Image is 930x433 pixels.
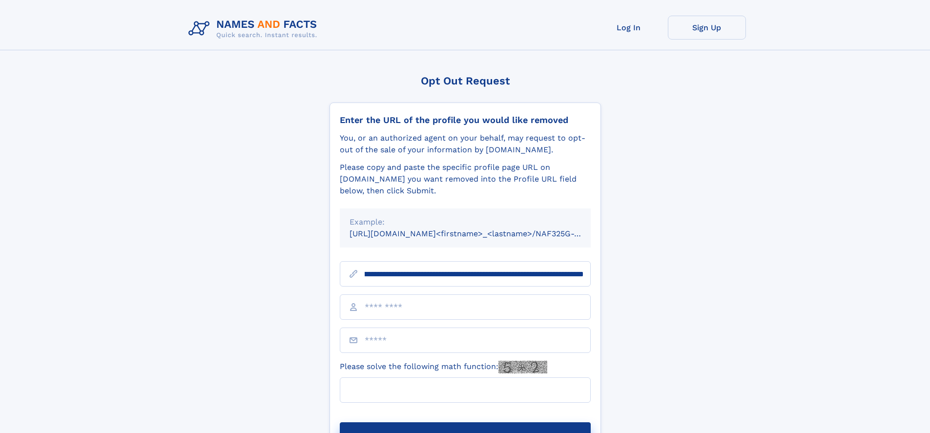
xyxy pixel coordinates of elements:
[185,16,325,42] img: Logo Names and Facts
[350,229,609,238] small: [URL][DOMAIN_NAME]<firstname>_<lastname>/NAF325G-xxxxxxxx
[330,75,601,87] div: Opt Out Request
[668,16,746,40] a: Sign Up
[340,115,591,125] div: Enter the URL of the profile you would like removed
[340,162,591,197] div: Please copy and paste the specific profile page URL on [DOMAIN_NAME] you want removed into the Pr...
[340,132,591,156] div: You, or an authorized agent on your behalf, may request to opt-out of the sale of your informatio...
[350,216,581,228] div: Example:
[590,16,668,40] a: Log In
[340,361,547,373] label: Please solve the following math function:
